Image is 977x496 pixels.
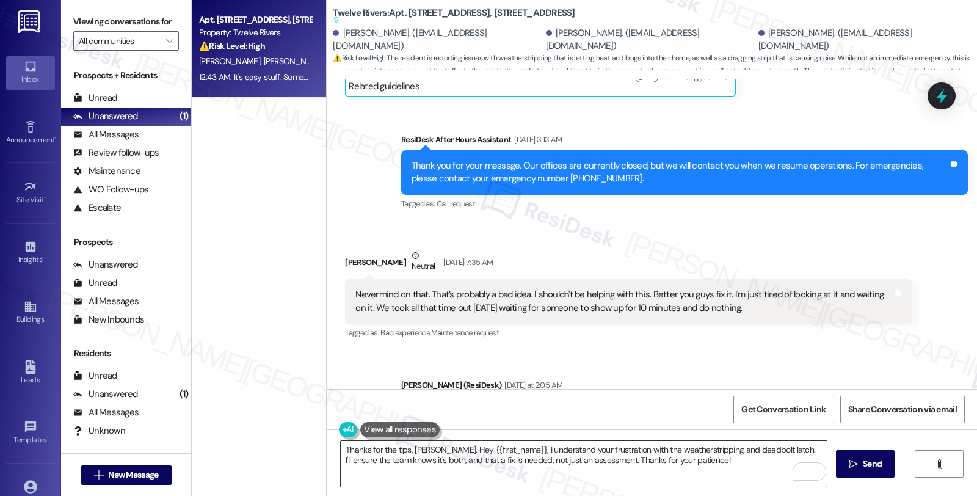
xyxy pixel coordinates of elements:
[836,450,895,478] button: Send
[73,92,117,104] div: Unread
[176,385,192,404] div: (1)
[412,159,948,186] div: Thank you for your message. Our offices are currently closed, but we will contact you when we res...
[758,27,968,53] div: [PERSON_NAME]. ([EMAIL_ADDRESS][DOMAIN_NAME])
[355,288,892,315] div: Nevermind on that. That’s probably a bad idea. I shouldn't be helping with this. Better you guys ...
[199,71,413,82] div: 12:43 AM: It's easy stuff. Someone just needs to actually do it.
[333,52,977,91] span: : The resident is reporting issues with weatherstripping that is letting heat and bugs into their...
[848,403,957,416] span: Share Conversation via email
[73,147,159,159] div: Review follow-ups
[863,458,882,470] span: Send
[437,199,475,209] span: Call request
[511,133,562,146] div: [DATE] 3:13 AM
[73,388,138,401] div: Unanswered
[840,396,965,423] button: Share Conversation via email
[108,469,158,481] span: New Message
[176,107,192,126] div: (1)
[73,277,117,290] div: Unread
[61,236,191,249] div: Prospects
[380,327,430,338] span: Bad experience ,
[73,110,138,123] div: Unanswered
[409,249,437,275] div: Neutral
[199,40,265,51] strong: ⚠️ Risk Level: High
[401,133,968,150] div: ResiDesk After Hours Assistant
[73,183,148,196] div: WO Follow-ups
[345,249,912,279] div: [PERSON_NAME]
[61,347,191,360] div: Residents
[73,406,139,419] div: All Messages
[6,236,55,269] a: Insights •
[44,194,46,202] span: •
[6,177,55,210] a: Site Visit •
[81,465,172,485] button: New Message
[6,296,55,329] a: Buildings
[73,165,140,178] div: Maintenance
[73,12,179,31] label: Viewing conversations for
[79,31,159,51] input: All communities
[18,10,43,33] img: ResiDesk Logo
[61,69,191,82] div: Prospects + Residents
[733,396,834,423] button: Get Conversation Link
[6,417,55,450] a: Templates •
[935,459,944,469] i: 
[199,13,312,26] div: Apt. [STREET_ADDRESS], [STREET_ADDRESS]
[546,27,755,53] div: [PERSON_NAME]. ([EMAIL_ADDRESS][DOMAIN_NAME])
[73,295,139,308] div: All Messages
[440,256,493,269] div: [DATE] 7:35 AM
[73,425,125,437] div: Unknown
[47,434,49,442] span: •
[401,195,968,213] div: Tagged as:
[333,27,542,53] div: [PERSON_NAME]. ([EMAIL_ADDRESS][DOMAIN_NAME])
[166,36,173,46] i: 
[401,379,968,396] div: [PERSON_NAME] (ResiDesk)
[333,7,575,27] b: Twelve Rivers: Apt. [STREET_ADDRESS], [STREET_ADDRESS]
[6,56,55,89] a: Inbox
[73,202,121,214] div: Escalate
[42,253,44,262] span: •
[345,324,912,341] div: Tagged as:
[333,53,385,63] strong: ⚠️ Risk Level: High
[73,128,139,141] div: All Messages
[349,70,419,93] div: Related guidelines
[6,357,55,390] a: Leads
[199,56,264,67] span: [PERSON_NAME]
[741,403,826,416] span: Get Conversation Link
[54,134,56,142] span: •
[341,441,827,487] textarea: To enrich screen reader interactions, please activate Accessibility in Grammarly extension settings
[501,379,562,392] div: [DATE] at 2:05 AM
[849,459,858,469] i: 
[94,470,103,480] i: 
[73,258,138,271] div: Unanswered
[73,370,117,382] div: Unread
[199,26,312,39] div: Property: Twelve Rivers
[431,327,499,338] span: Maintenance request
[73,313,144,326] div: New Inbounds
[264,56,329,67] span: [PERSON_NAME]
